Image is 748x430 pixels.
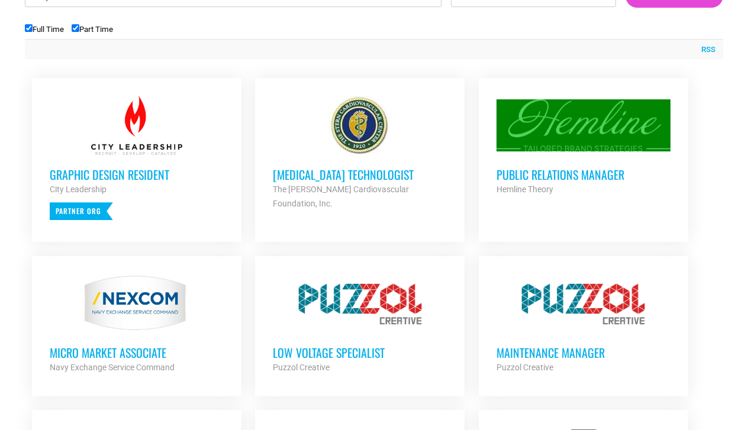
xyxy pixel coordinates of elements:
input: Full Time [25,24,33,32]
a: Low Voltage Specialist Puzzol Creative [255,256,465,392]
strong: Puzzol Creative [496,363,553,372]
strong: Puzzol Creative [273,363,330,372]
strong: The [PERSON_NAME] Cardiovascular Foundation, Inc. [273,185,409,208]
strong: Navy Exchange Service Command [50,363,175,372]
a: Maintenance Manager Puzzol Creative [479,256,688,392]
strong: Hemline Theory [496,185,553,194]
strong: City Leadership [50,185,107,194]
h3: Low Voltage Specialist [273,345,447,360]
h3: Public Relations Manager [496,167,670,182]
label: Part Time [72,25,113,34]
label: Full Time [25,25,64,34]
a: Graphic Design Resident City Leadership Partner Org [32,78,241,238]
input: Part Time [72,24,79,32]
a: Public Relations Manager Hemline Theory [479,78,688,214]
h3: Maintenance Manager [496,345,670,360]
h3: [MEDICAL_DATA] Technologist [273,167,447,182]
p: Partner Org [50,202,113,220]
h3: MICRO MARKET ASSOCIATE [50,345,224,360]
a: MICRO MARKET ASSOCIATE Navy Exchange Service Command [32,256,241,392]
a: [MEDICAL_DATA] Technologist The [PERSON_NAME] Cardiovascular Foundation, Inc. [255,78,465,228]
a: RSS [695,44,715,56]
h3: Graphic Design Resident [50,167,224,182]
